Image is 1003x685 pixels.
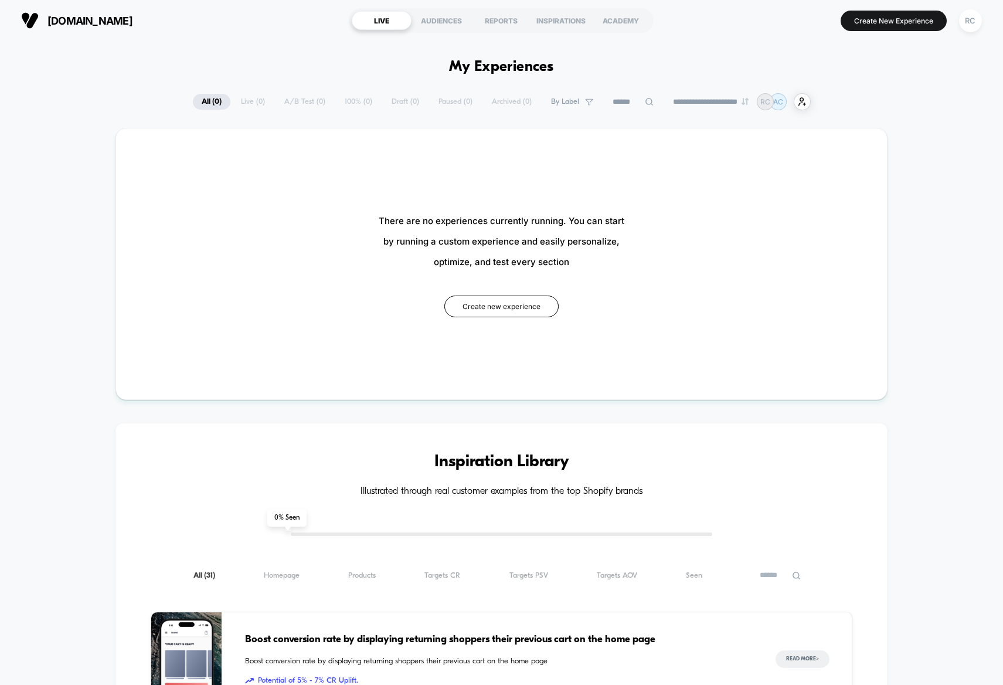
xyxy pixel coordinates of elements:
img: Visually logo [21,12,39,29]
span: Products [348,571,376,580]
span: Homepage [264,571,300,580]
span: 0 % Seen [267,509,307,527]
p: RC [760,97,770,106]
h3: Inspiration Library [151,453,852,472]
button: [DOMAIN_NAME] [18,11,136,30]
span: Targets AOV [597,571,637,580]
span: All ( 0 ) [193,94,230,110]
span: All [193,571,215,580]
button: Read More> [776,650,829,668]
span: Boost conversion rate by displaying returning shoppers their previous cart on the home page [245,656,752,667]
div: AUDIENCES [412,11,471,30]
span: By Label [551,97,579,106]
div: LIVE [352,11,412,30]
span: Targets PSV [509,571,548,580]
span: Seen [686,571,702,580]
button: Create New Experience [841,11,947,31]
span: ( 31 ) [204,572,215,579]
button: Create new experience [444,296,559,317]
span: Targets CR [424,571,460,580]
button: RC [956,9,985,33]
span: There are no experiences currently running. You can start by running a custom experience and easi... [379,211,624,272]
h4: Illustrated through real customer examples from the top Shopify brands [151,486,852,497]
h1: My Experiences [449,59,554,76]
div: ACADEMY [591,11,651,30]
span: [DOMAIN_NAME] [47,15,132,27]
p: AC [773,97,783,106]
img: end [742,98,749,105]
span: Boost conversion rate by displaying returning shoppers their previous cart on the home page [245,632,752,647]
div: REPORTS [471,11,531,30]
div: INSPIRATIONS [531,11,591,30]
div: RC [959,9,982,32]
